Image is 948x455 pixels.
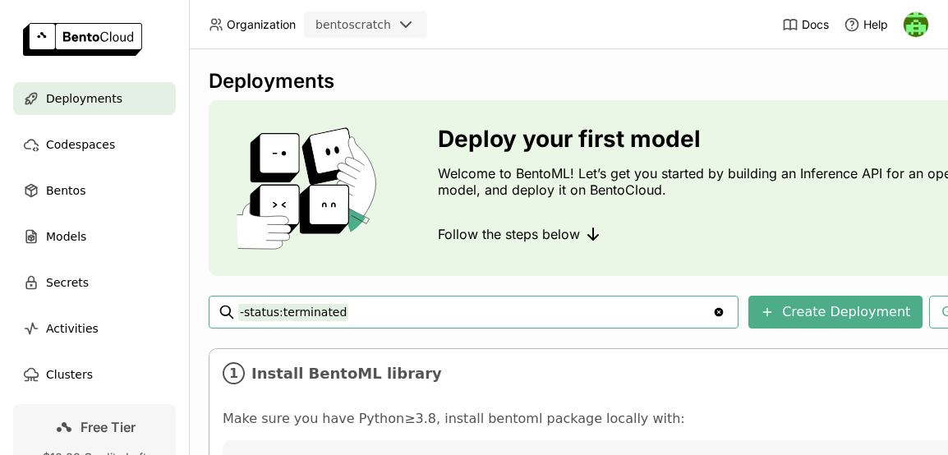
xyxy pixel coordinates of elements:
span: Help [863,17,888,32]
a: Codespaces [13,128,176,161]
input: Search [238,299,712,325]
span: Deployments [46,89,122,108]
span: Secrets [46,273,89,292]
a: Deployments [13,82,176,115]
a: Clusters [13,358,176,391]
span: Free Tier [81,419,136,435]
a: Docs [782,16,829,33]
span: Codespaces [46,135,115,154]
svg: Clear value [712,306,725,319]
img: andre austin [904,12,928,37]
span: Bentos [46,181,85,200]
span: Activities [46,319,99,338]
a: Bentos [13,174,176,207]
span: Follow the steps below [438,226,580,242]
a: Secrets [13,266,176,299]
span: Clusters [46,365,93,384]
button: Create Deployment [748,296,923,329]
span: Models [46,227,86,246]
img: logo [23,23,142,56]
span: Docs [802,17,829,32]
a: Models [13,220,176,253]
div: Help [844,16,888,33]
input: Selected bentoscratch. [393,17,394,34]
a: Activities [13,312,176,345]
div: bentoscratch [315,16,391,33]
span: Organization [227,17,296,32]
img: cover onboarding [222,126,398,250]
i: 1 [223,362,245,384]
